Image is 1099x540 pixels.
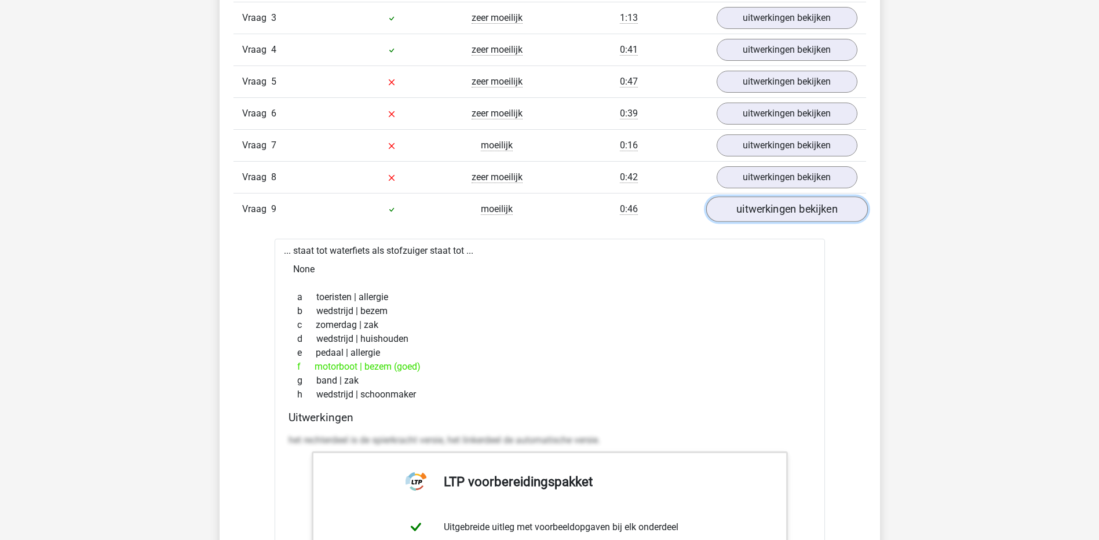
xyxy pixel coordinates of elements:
span: moeilijk [481,203,513,215]
span: e [297,346,316,360]
span: 0:39 [620,108,638,119]
span: 0:42 [620,172,638,183]
div: None [284,258,816,281]
a: uitwerkingen bekijken [717,39,857,61]
a: uitwerkingen bekijken [717,7,857,29]
span: zeer moeilijk [472,44,523,56]
a: uitwerkingen bekijken [717,166,857,188]
span: a [297,290,316,304]
span: 5 [271,76,276,87]
div: motorboot | bezem (goed) [289,360,811,374]
h4: Uitwerkingen [289,411,811,424]
span: g [297,374,316,388]
div: wedstrijd | bezem [289,304,811,318]
a: uitwerkingen bekijken [717,71,857,93]
span: zeer moeilijk [472,172,523,183]
div: wedstrijd | huishouden [289,332,811,346]
span: h [297,388,316,402]
span: d [297,332,316,346]
a: uitwerkingen bekijken [706,196,867,222]
span: f [297,360,315,374]
span: zeer moeilijk [472,12,523,24]
span: Vraag [242,170,271,184]
span: 3 [271,12,276,23]
a: uitwerkingen bekijken [717,134,857,156]
div: zomerdag | zak [289,318,811,332]
span: c [297,318,316,332]
div: wedstrijd | schoonmaker [289,388,811,402]
span: 1:13 [620,12,638,24]
span: 4 [271,44,276,55]
span: Vraag [242,202,271,216]
span: b [297,304,316,318]
span: 8 [271,172,276,183]
span: Vraag [242,107,271,121]
span: zeer moeilijk [472,108,523,119]
span: Vraag [242,43,271,57]
span: 6 [271,108,276,119]
span: zeer moeilijk [472,76,523,87]
span: 0:16 [620,140,638,151]
span: 9 [271,203,276,214]
span: 0:46 [620,203,638,215]
span: Vraag [242,75,271,89]
span: 7 [271,140,276,151]
span: 0:41 [620,44,638,56]
p: het rechterdeel is de spierkracht versie, het linkerdeel de automatische versie. [289,433,811,447]
div: pedaal | allergie [289,346,811,360]
span: Vraag [242,138,271,152]
span: 0:47 [620,76,638,87]
span: moeilijk [481,140,513,151]
a: uitwerkingen bekijken [717,103,857,125]
div: toeristen | allergie [289,290,811,304]
div: band | zak [289,374,811,388]
span: Vraag [242,11,271,25]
